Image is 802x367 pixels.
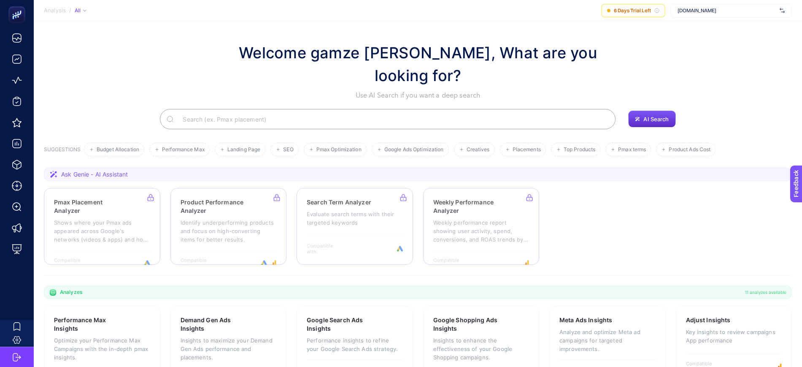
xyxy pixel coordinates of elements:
[5,3,32,9] span: Feedback
[181,336,277,362] p: Insights to maximize your Demand Gen Ads performance and placements.
[307,316,377,333] h3: Google Search Ads Insights
[614,7,651,14] span: 6 Days Trial Left
[283,147,293,153] span: SEO
[44,146,81,156] h3: SUGGESTIONS
[745,289,786,296] span: 11 analyzes available
[69,7,71,14] span: /
[643,116,669,122] span: AI Search
[307,336,403,353] p: Performance insights to refine your Google Search Ads strategy.
[513,147,541,153] span: Placements
[384,147,444,153] span: Google Ads Optimization
[75,7,86,14] div: All
[44,188,160,265] a: Pmax Placement AnalyzerShows where your Pmax ads appeared across Google's networks (videos & apps...
[97,147,139,153] span: Budget Allocation
[60,289,82,296] span: Analyzes
[297,188,413,265] a: Search Term AnalyzerEvaluate search terms with their targeted keywordsCompatible with:
[316,147,362,153] span: Pmax Optimization
[211,41,625,87] h1: Welcome gamze [PERSON_NAME], What are you looking for?
[54,336,150,362] p: Optimize your Performance Max Campaigns with the in-depth pmax insights.
[559,328,656,353] p: Analyze and optimize Meta ad campaigns for targeted improvements.
[669,147,710,153] span: Product Ads Cost
[433,316,504,333] h3: Google Shopping Ads Insights
[61,170,128,179] span: Ask Genie - AI Assistant
[54,316,124,333] h3: Performance Max Insights
[628,111,675,128] button: AI Search
[686,316,731,324] h3: Adjust Insights
[170,188,287,265] a: Product Performance AnalyzerIdentify underperforming products and focus on high-converting items ...
[227,147,260,153] span: Landing Page
[686,328,782,345] p: Key insights to review campaigns App performance
[564,147,595,153] span: Top Products
[433,336,529,362] p: Insights to enhance the effectiveness of your Google Shopping campaigns.
[678,7,776,14] span: [DOMAIN_NAME]
[162,147,205,153] span: Performance Max
[618,147,646,153] span: Pmax terms
[559,316,612,324] h3: Meta Ads Insights
[44,7,66,14] span: Analysis
[467,147,490,153] span: Creatives
[176,107,609,131] input: Search
[423,188,540,265] a: Weekly Performance AnalyzerWeekly performance report showing user activity, spend, conversions, a...
[181,316,250,333] h3: Demand Gen Ads Insights
[211,90,625,101] p: Use AI Search if you want a deep search
[780,6,785,15] img: svg%3e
